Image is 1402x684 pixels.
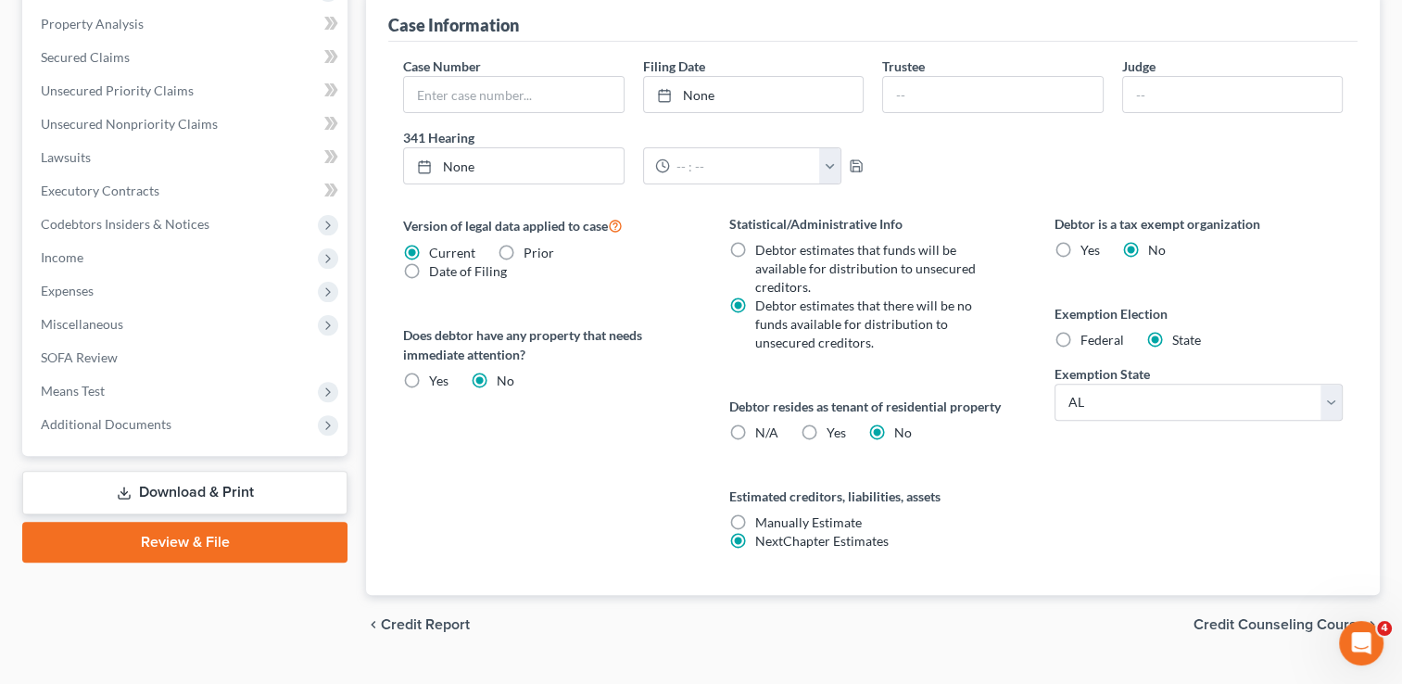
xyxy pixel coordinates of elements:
[41,16,144,32] span: Property Analysis
[381,617,470,632] span: Credit Report
[404,148,623,184] a: None
[1339,621,1383,665] iframe: Intercom live chat
[670,148,820,184] input: -- : --
[403,325,691,364] label: Does debtor have any property that needs immediate attention?
[429,245,475,260] span: Current
[1172,332,1201,348] span: State
[41,216,209,232] span: Codebtors Insiders & Notices
[643,57,705,76] label: Filing Date
[41,383,105,399] span: Means Test
[755,514,862,530] span: Manually Estimate
[26,141,347,174] a: Lawsuits
[1080,332,1124,348] span: Federal
[366,617,470,632] button: chevron_left Credit Report
[1080,242,1100,258] span: Yes
[41,249,83,265] span: Income
[404,77,623,112] input: Enter case number...
[1122,57,1156,76] label: Judge
[403,57,481,76] label: Case Number
[41,283,94,298] span: Expenses
[394,128,873,147] label: 341 Hearing
[644,77,863,112] a: None
[22,522,347,563] a: Review & File
[1377,621,1392,636] span: 4
[729,397,1017,416] label: Debtor resides as tenant of residential property
[755,298,972,350] span: Debtor estimates that there will be no funds available for distribution to unsecured creditors.
[26,7,347,41] a: Property Analysis
[1148,242,1166,258] span: No
[26,74,347,108] a: Unsecured Priority Claims
[883,77,1102,112] input: --
[22,471,347,514] a: Download & Print
[524,245,554,260] span: Prior
[729,214,1017,234] label: Statistical/Administrative Info
[429,263,507,279] span: Date of Filing
[41,49,130,65] span: Secured Claims
[41,183,159,198] span: Executory Contracts
[41,82,194,98] span: Unsecured Priority Claims
[41,316,123,332] span: Miscellaneous
[1194,617,1365,632] span: Credit Counseling Course
[403,214,691,236] label: Version of legal data applied to case
[755,533,889,549] span: NextChapter Estimates
[41,349,118,365] span: SOFA Review
[1123,77,1342,112] input: --
[41,149,91,165] span: Lawsuits
[41,116,218,132] span: Unsecured Nonpriority Claims
[429,373,448,388] span: Yes
[26,341,347,374] a: SOFA Review
[26,174,347,208] a: Executory Contracts
[755,424,778,440] span: N/A
[827,424,846,440] span: Yes
[1055,364,1150,384] label: Exemption State
[26,41,347,74] a: Secured Claims
[388,14,519,36] div: Case Information
[894,424,912,440] span: No
[1055,214,1343,234] label: Debtor is a tax exempt organization
[41,416,171,432] span: Additional Documents
[755,242,976,295] span: Debtor estimates that funds will be available for distribution to unsecured creditors.
[882,57,925,76] label: Trustee
[26,108,347,141] a: Unsecured Nonpriority Claims
[1365,617,1380,632] i: chevron_right
[1194,617,1380,632] button: Credit Counseling Course chevron_right
[366,617,381,632] i: chevron_left
[1055,304,1343,323] label: Exemption Election
[497,373,514,388] span: No
[729,487,1017,506] label: Estimated creditors, liabilities, assets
